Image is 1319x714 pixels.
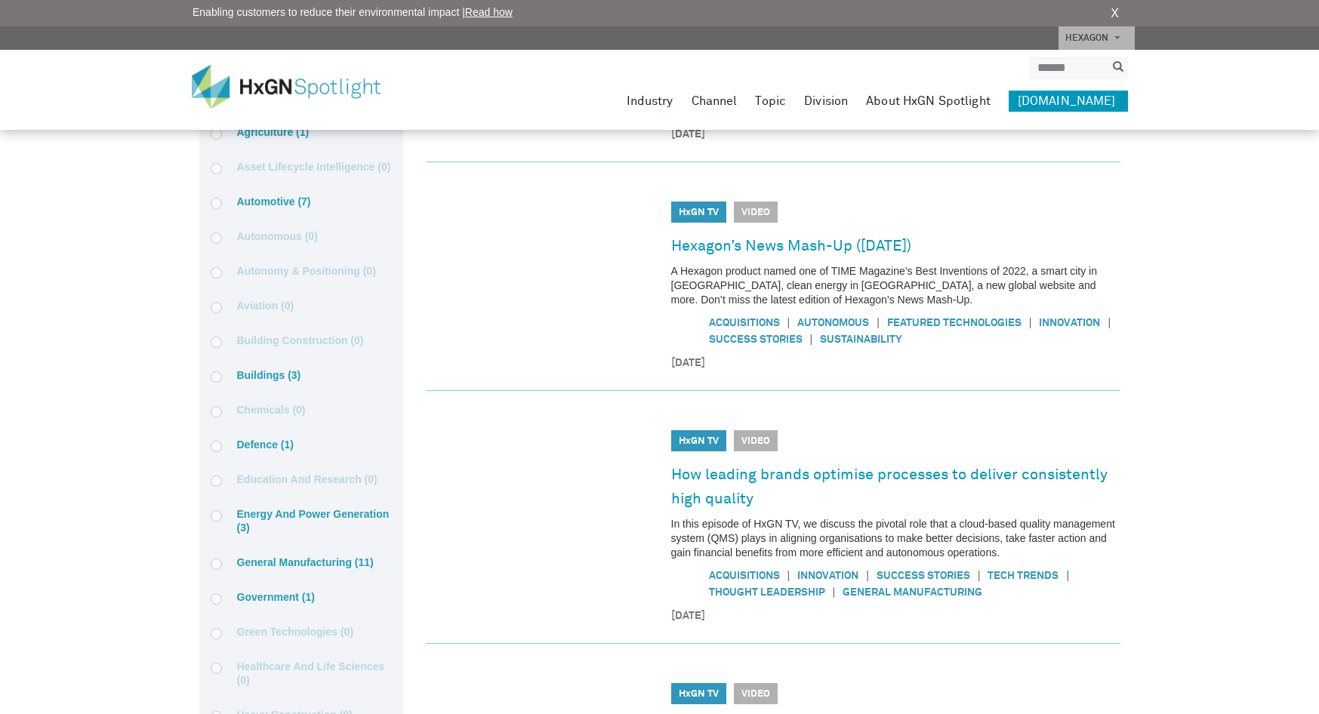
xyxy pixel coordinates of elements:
[970,568,988,583] span: |
[211,125,392,139] label: Agriculture (1)
[671,517,1120,560] p: In this episode of HxGN TV, we discuss the pivotal role that a cloud-based quality management sys...
[211,438,392,451] label: Defence (1)
[679,208,719,217] a: HxGN TV
[858,568,877,583] span: |
[887,318,1022,328] a: Featured Technologies
[193,5,513,20] span: Enabling customers to reduce their environmental impact |
[692,91,738,112] a: Channel
[866,91,991,112] a: About HxGN Spotlight
[1009,91,1128,112] a: [DOMAIN_NAME]
[1059,26,1135,50] a: HEXAGON
[709,318,780,328] a: Acquisitions
[804,91,848,112] a: Division
[988,571,1059,581] a: Tech Trends
[1039,318,1100,328] a: Innovation
[211,590,392,604] label: Government (1)
[820,334,902,345] a: Sustainability
[211,368,392,382] label: Buildings (3)
[671,355,1120,371] time: [DATE]
[877,571,970,581] a: Success Stories
[797,571,858,581] a: Innovation
[1059,568,1077,583] span: |
[709,571,780,581] a: Acquisitions
[679,689,719,699] a: HxGN TV
[797,318,869,328] a: Autonomous
[780,568,798,583] span: |
[671,264,1120,307] p: A Hexagon product named one of TIME Magazine’s Best Inventions of 2022, a smart city in [GEOGRAPH...
[734,202,778,223] span: Video
[1022,315,1040,331] span: |
[755,91,786,112] a: Topic
[734,430,778,451] span: Video
[709,334,803,345] a: Success Stories
[211,556,392,569] label: General manufacturing (11)
[679,436,719,446] a: HxGN TV
[1100,315,1118,331] span: |
[627,91,673,112] a: Industry
[671,463,1120,512] a: How leading brands optimise processes to deliver consistently high quality
[211,195,392,208] label: Automotive (7)
[671,608,1120,624] time: [DATE]
[780,315,798,331] span: |
[211,507,392,534] label: Energy and power generation (3)
[734,683,778,704] span: Video
[825,584,843,600] span: |
[671,234,911,258] a: Hexagon’s News Mash-Up ([DATE])
[869,315,887,331] span: |
[1111,5,1119,23] a: X
[192,65,403,109] img: HxGN Spotlight
[709,587,825,598] a: Thought Leadership
[671,127,1120,143] time: [DATE]
[465,6,513,18] a: Read how
[843,587,982,598] a: General manufacturing
[803,331,821,347] span: |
